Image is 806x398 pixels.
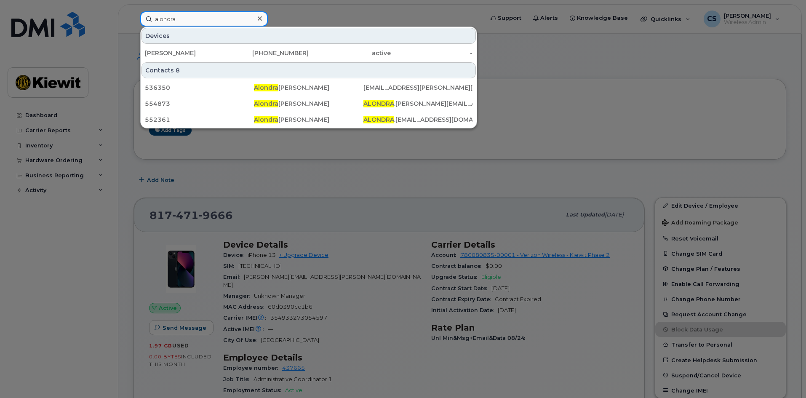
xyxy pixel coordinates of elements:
[254,100,278,107] span: Alondra
[141,28,476,44] div: Devices
[363,115,472,124] div: .[EMAIL_ADDRESS][DOMAIN_NAME]
[141,45,476,61] a: [PERSON_NAME][PHONE_NUMBER]active-
[141,96,476,111] a: 554873Alondra[PERSON_NAME]ALONDRA.[PERSON_NAME][EMAIL_ADDRESS][DOMAIN_NAME]
[254,116,278,123] span: Alondra
[145,83,254,92] div: 536350
[363,100,394,107] span: ALONDRA
[141,62,476,78] div: Contacts
[145,49,227,57] div: [PERSON_NAME]
[227,49,309,57] div: [PHONE_NUMBER]
[363,99,472,108] div: .[PERSON_NAME][EMAIL_ADDRESS][DOMAIN_NAME]
[363,83,472,92] div: [EMAIL_ADDRESS][PERSON_NAME][PERSON_NAME][DOMAIN_NAME]
[254,83,363,92] div: [PERSON_NAME]
[363,116,394,123] span: ALONDRA
[141,80,476,95] a: 536350Alondra[PERSON_NAME][EMAIL_ADDRESS][PERSON_NAME][PERSON_NAME][DOMAIN_NAME]
[254,84,278,91] span: Alondra
[141,112,476,127] a: 552361Alondra[PERSON_NAME]ALONDRA.[EMAIL_ADDRESS][DOMAIN_NAME]
[254,99,363,108] div: [PERSON_NAME]
[145,115,254,124] div: 552361
[309,49,391,57] div: active
[769,361,800,392] iframe: Messenger Launcher
[145,99,254,108] div: 554873
[391,49,473,57] div: -
[254,115,363,124] div: [PERSON_NAME]
[176,66,180,75] span: 8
